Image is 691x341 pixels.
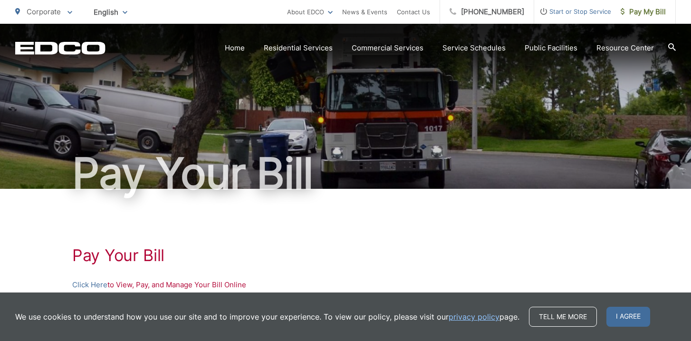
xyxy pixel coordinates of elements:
a: privacy policy [449,311,499,322]
a: News & Events [342,6,387,18]
a: Service Schedules [442,42,506,54]
a: Home [225,42,245,54]
a: About EDCO [287,6,333,18]
a: Commercial Services [352,42,423,54]
span: Pay My Bill [621,6,666,18]
a: Tell me more [529,307,597,327]
p: We use cookies to understand how you use our site and to improve your experience. To view our pol... [15,311,519,322]
span: English [86,4,134,20]
span: I agree [606,307,650,327]
a: Public Facilities [525,42,577,54]
span: Corporate [27,7,61,16]
h1: Pay Your Bill [15,150,676,197]
a: Resource Center [596,42,654,54]
a: EDCD logo. Return to the homepage. [15,41,106,55]
p: to View, Pay, and Manage Your Bill Online [72,279,619,291]
a: Contact Us [397,6,430,18]
a: Residential Services [264,42,333,54]
a: Click Here [72,279,107,291]
h1: Pay Your Bill [72,246,619,265]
